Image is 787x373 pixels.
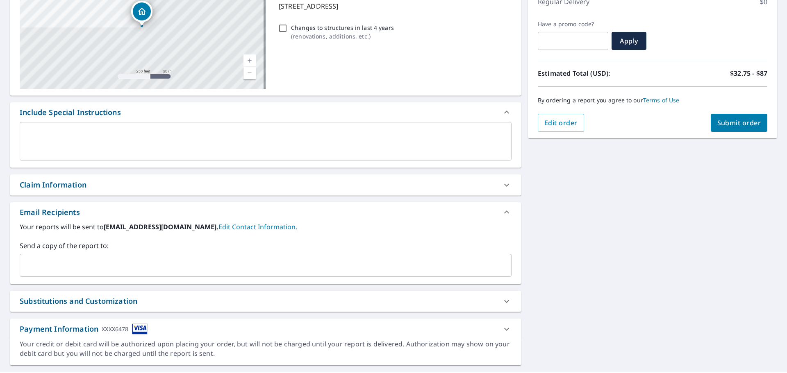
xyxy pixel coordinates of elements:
[643,96,680,104] a: Terms of Use
[20,241,512,251] label: Send a copy of the report to:
[711,114,768,132] button: Submit order
[132,323,148,335] img: cardImage
[544,118,578,127] span: Edit order
[104,222,218,231] b: [EMAIL_ADDRESS][DOMAIN_NAME].
[243,67,256,79] a: Current Level 17, Zoom Out
[20,207,80,218] div: Email Recipients
[20,107,121,118] div: Include Special Instructions
[10,202,521,222] div: Email Recipients
[218,222,297,231] a: EditContactInfo
[538,97,767,104] p: By ordering a report you agree to our
[538,20,608,28] label: Have a promo code?
[20,179,86,190] div: Claim Information
[291,23,394,32] p: Changes to structures in last 4 years
[730,68,767,78] p: $32.75 - $87
[279,1,508,11] p: [STREET_ADDRESS]
[20,222,512,232] label: Your reports will be sent to
[618,36,640,45] span: Apply
[612,32,646,50] button: Apply
[20,339,512,358] div: Your credit or debit card will be authorized upon placing your order, but will not be charged unt...
[10,291,521,312] div: Substitutions and Customization
[131,1,152,26] div: Dropped pin, building 1, Residential property, 3232 Plymouth Rock Dr Douglasville, GA 30135
[20,296,137,307] div: Substitutions and Customization
[243,54,256,67] a: Current Level 17, Zoom In
[538,68,653,78] p: Estimated Total (USD):
[20,323,148,335] div: Payment Information
[538,114,584,132] button: Edit order
[291,32,394,41] p: ( renovations, additions, etc. )
[10,102,521,122] div: Include Special Instructions
[102,323,128,335] div: XXXX6478
[10,319,521,339] div: Payment InformationXXXX6478cardImage
[717,118,761,127] span: Submit order
[10,174,521,195] div: Claim Information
